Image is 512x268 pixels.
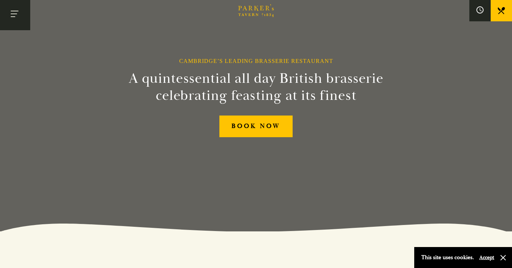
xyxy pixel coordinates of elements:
button: Accept [479,254,494,261]
p: This site uses cookies. [421,252,474,263]
h2: A quintessential all day British brasserie celebrating feasting at its finest [94,70,418,104]
button: Close and accept [500,254,507,261]
a: BOOK NOW [219,116,293,137]
h1: Cambridge’s Leading Brasserie Restaurant [179,58,333,64]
